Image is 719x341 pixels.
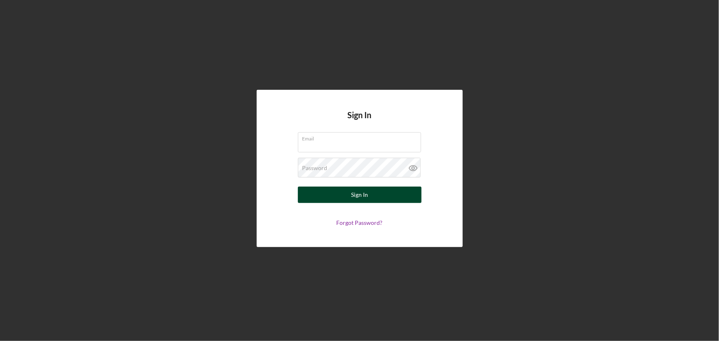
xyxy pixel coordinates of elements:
[302,165,328,171] label: Password
[337,219,383,226] a: Forgot Password?
[298,187,422,203] button: Sign In
[351,187,368,203] div: Sign In
[348,110,372,132] h4: Sign In
[302,133,421,142] label: Email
